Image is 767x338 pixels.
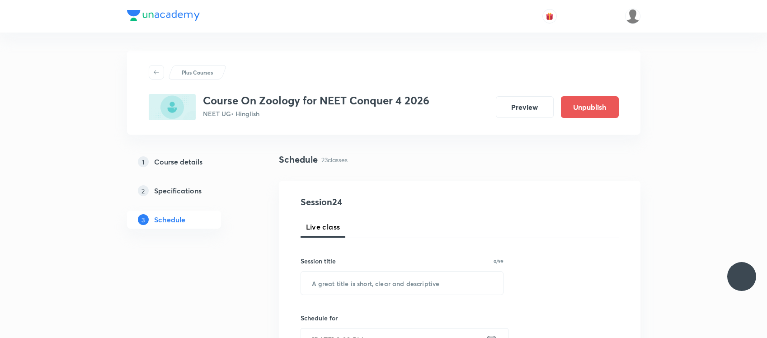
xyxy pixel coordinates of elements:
[138,185,149,196] p: 2
[625,9,640,24] img: Dipti
[154,185,202,196] h5: Specifications
[182,68,213,76] p: Plus Courses
[496,96,554,118] button: Preview
[736,271,747,282] img: ttu
[203,94,429,107] h3: Course On Zoology for NEET Conquer 4 2026
[494,259,503,263] p: 0/99
[301,256,336,266] h6: Session title
[542,9,557,23] button: avatar
[138,156,149,167] p: 1
[127,10,200,23] a: Company Logo
[203,109,429,118] p: NEET UG • Hinglish
[279,153,318,166] h4: Schedule
[127,10,200,21] img: Company Logo
[306,221,340,232] span: Live class
[127,153,250,171] a: 1Course details
[138,214,149,225] p: 3
[546,12,554,20] img: avatar
[301,313,504,323] h6: Schedule for
[154,156,202,167] h5: Course details
[561,96,619,118] button: Unpublish
[301,272,503,295] input: A great title is short, clear and descriptive
[154,214,185,225] h5: Schedule
[301,195,466,209] h4: Session 24
[321,155,348,164] p: 23 classes
[149,94,196,120] img: 88039394-2413-40F9-B736-292D2AE45F42_plus.png
[127,182,250,200] a: 2Specifications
